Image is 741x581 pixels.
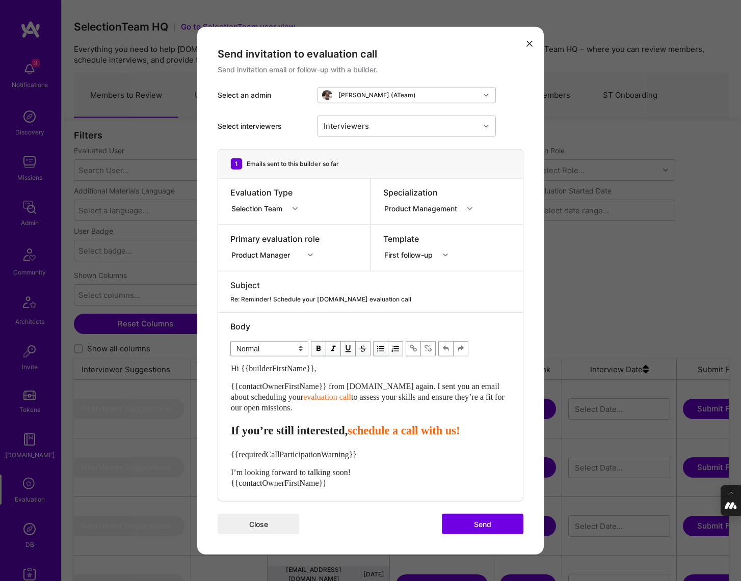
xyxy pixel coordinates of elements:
button: Link [406,341,421,356]
button: Bold [311,341,326,356]
img: User Avatar [322,90,332,100]
i: icon Chevron [484,92,489,97]
div: Product Manager [231,250,294,260]
i: icon Chevron [484,123,489,128]
span: Hi {{builderFirstName}}, [231,364,316,372]
div: Select an admin [218,90,309,100]
div: Primary evaluation role [230,233,320,244]
span: If you’re still interested, [231,424,348,437]
button: Italic [326,341,341,356]
span: {{contactOwnerFirstName}} from [DOMAIN_NAME] again. I sent you an email about scheduling your [231,381,501,401]
div: Enter email text [231,363,510,488]
div: Evaluation Type [230,186,304,198]
span: {{requiredCallParticipationWarning}} [231,450,357,459]
button: UL [373,341,388,356]
button: Underline [341,341,356,356]
button: Redo [454,341,468,356]
a: schedule a call with us! [348,424,460,437]
div: Send invitation to evaluation call [218,47,523,60]
div: Interviewers [321,119,372,133]
div: Template [383,233,455,244]
i: icon Chevron [293,206,298,211]
i: icon Chevron [467,206,472,211]
div: Specialization [383,186,479,198]
div: First follow-up [384,250,437,260]
i: icon Close [526,41,533,47]
a: evaluation call [303,392,351,401]
div: Re: Reminder! Schedule your [DOMAIN_NAME] evaluation call [230,294,511,303]
div: Subject [230,279,511,290]
button: Undo [438,341,454,356]
div: [PERSON_NAME] (ATeam) [338,91,416,99]
button: Send [442,514,523,534]
div: Select interviewers [218,121,309,131]
div: Body [230,320,511,331]
span: to assess your skills and ensure they’re a fit for our open missions. [231,392,507,411]
div: modal [197,26,544,555]
div: Emails sent to this builder so far [247,159,339,168]
button: OL [388,341,403,356]
div: Send invitation email or follow-up with a builder. [218,64,523,74]
button: Close [218,514,299,534]
div: Selection Team [231,203,286,214]
div: 1 [230,157,243,170]
span: Normal [230,341,308,356]
i: icon Chevron [308,252,313,257]
i: icon Chevron [443,252,448,257]
button: Remove Link [421,341,436,356]
button: Strikethrough [356,341,371,356]
span: I’m looking forward to talking soon! {{contactOwnerFirstName}} [231,468,351,487]
select: Block type [230,341,308,356]
div: Product Management [384,203,461,214]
